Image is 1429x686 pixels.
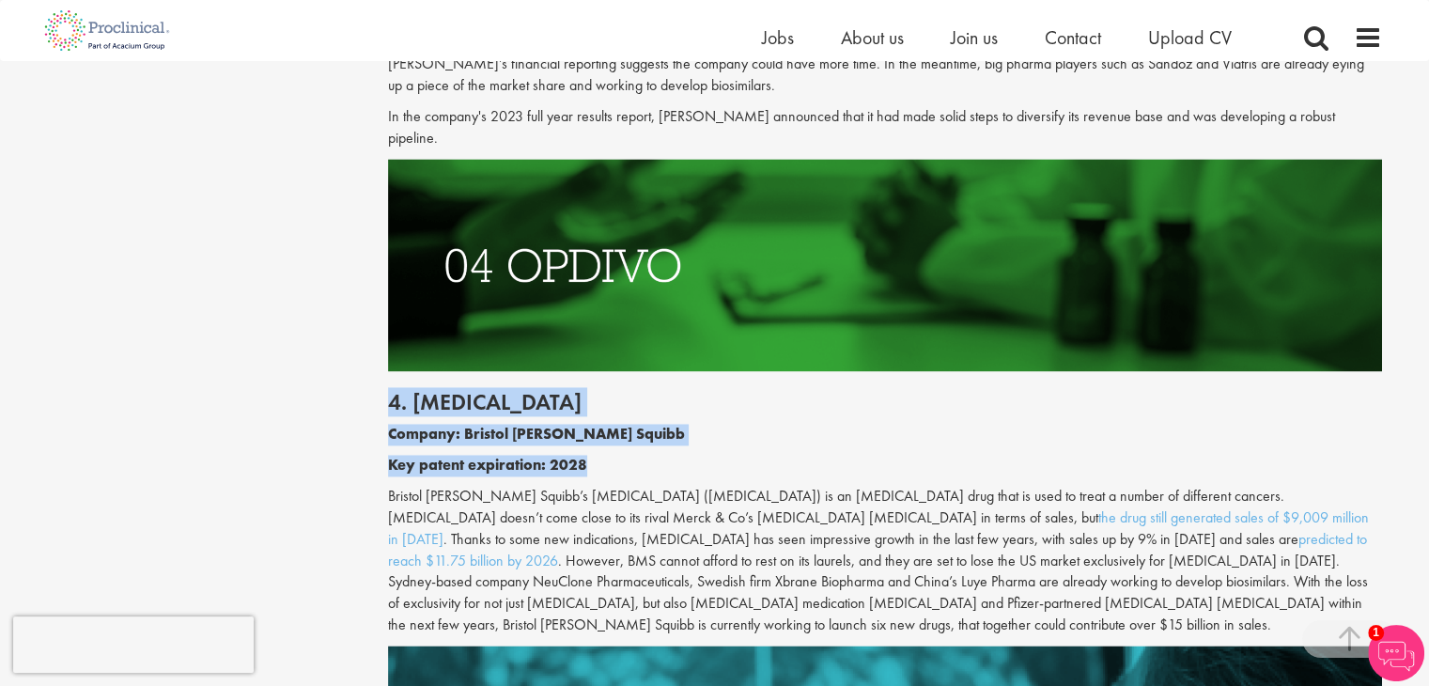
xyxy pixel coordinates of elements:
[388,529,1367,570] a: predicted to reach $11.75 billion by 2026
[762,25,794,50] a: Jobs
[388,390,1382,414] h2: 4. [MEDICAL_DATA]
[388,486,1382,636] p: Bristol [PERSON_NAME] Squibb’s [MEDICAL_DATA] ([MEDICAL_DATA]) is an [MEDICAL_DATA] drug that is ...
[1045,25,1101,50] a: Contact
[388,507,1369,549] a: the drug still generated sales of $9,009 million in [DATE]
[841,25,904,50] a: About us
[388,455,587,475] b: Key patent expiration: 2028
[388,424,685,444] b: Company: Bristol [PERSON_NAME] Squibb
[951,25,998,50] a: Join us
[1148,25,1232,50] a: Upload CV
[13,616,254,673] iframe: reCAPTCHA
[388,159,1382,371] img: Drugs with patents due to expire Opdivo
[388,106,1382,149] p: In the company's 2023 full year results report, [PERSON_NAME] announced that it had made solid st...
[1368,625,1384,641] span: 1
[1368,625,1424,681] img: Chatbot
